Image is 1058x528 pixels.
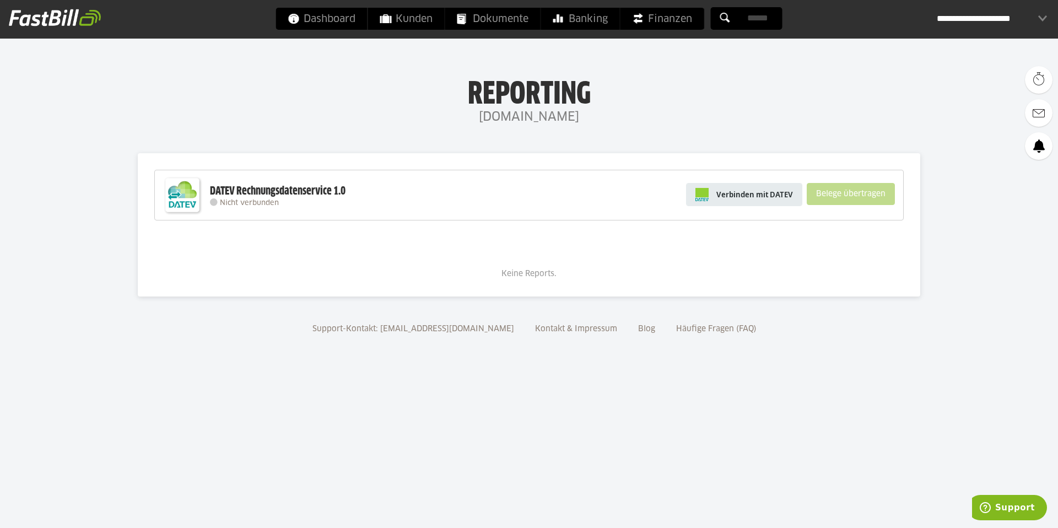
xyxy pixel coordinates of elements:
[531,325,621,333] a: Kontakt & Impressum
[110,78,948,106] h1: Reporting
[553,8,608,30] span: Banking
[160,173,204,217] img: DATEV-Datenservice Logo
[368,8,445,30] a: Kunden
[9,9,101,26] img: fastbill_logo_white.png
[501,270,557,278] span: Keine Reports.
[309,325,518,333] a: Support-Kontakt: [EMAIL_ADDRESS][DOMAIN_NAME]
[716,189,793,200] span: Verbinden mit DATEV
[220,200,279,207] span: Nicht verbunden
[288,8,355,30] span: Dashboard
[672,325,760,333] a: Häufige Fragen (FAQ)
[633,8,692,30] span: Finanzen
[972,495,1047,522] iframe: Öffnet ein Widget, in dem Sie weitere Informationen finden
[634,325,659,333] a: Blog
[541,8,620,30] a: Banking
[457,8,528,30] span: Dokumente
[445,8,541,30] a: Dokumente
[380,8,433,30] span: Kunden
[686,183,802,206] a: Verbinden mit DATEV
[695,188,709,201] img: pi-datev-logo-farbig-24.svg
[620,8,704,30] a: Finanzen
[807,183,895,205] sl-button: Belege übertragen
[276,8,368,30] a: Dashboard
[210,184,346,198] div: DATEV Rechnungsdatenservice 1.0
